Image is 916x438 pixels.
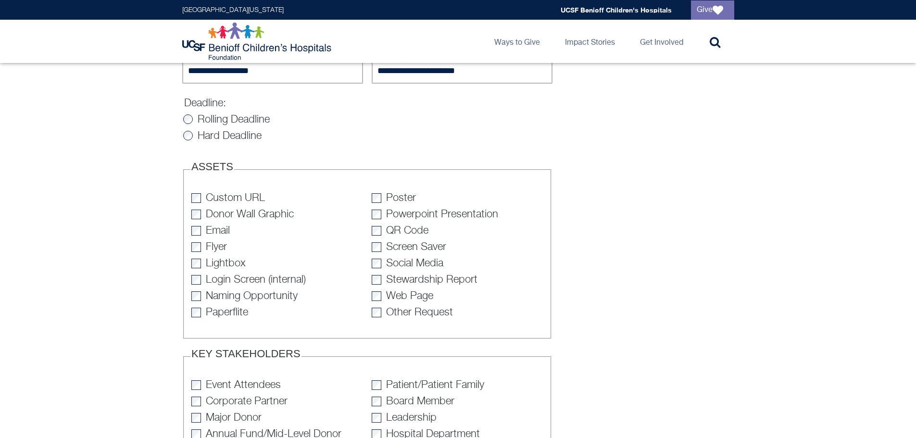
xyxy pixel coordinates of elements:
[191,162,233,172] label: ASSETS
[386,307,453,318] label: Other Request
[386,209,498,220] label: Powerpoint Presentation
[184,98,226,109] label: Deadline:
[386,291,433,301] label: Web Page
[206,258,246,269] label: Lightbox
[561,6,672,14] a: UCSF Benioff Children's Hospitals
[206,291,298,301] label: Naming Opportunity
[206,225,230,236] label: Email
[206,307,248,318] label: Paperflite
[487,20,548,63] a: Ways to Give
[386,193,416,203] label: Poster
[206,209,294,220] label: Donor Wall Graphic
[206,380,281,390] label: Event Attendees
[206,413,262,423] label: Major Donor
[691,0,734,20] a: Give
[632,20,691,63] a: Get Involved
[557,20,623,63] a: Impact Stories
[386,380,484,390] label: Patient/Patient Family
[386,225,428,236] label: QR Code
[198,114,270,125] label: Rolling Deadline
[182,7,284,13] a: [GEOGRAPHIC_DATA][US_STATE]
[206,275,306,285] label: Login Screen (internal)
[206,242,227,252] label: Flyer
[386,275,477,285] label: Stewardship Report
[386,413,437,423] label: Leadership
[191,349,301,359] label: KEY STAKEHOLDERS
[386,242,446,252] label: Screen Saver
[182,22,334,61] img: Logo for UCSF Benioff Children's Hospitals Foundation
[198,131,262,141] label: Hard Deadline
[386,258,443,269] label: Social Media
[386,396,454,407] label: Board Member
[206,396,288,407] label: Corporate Partner
[206,193,265,203] label: Custom URL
